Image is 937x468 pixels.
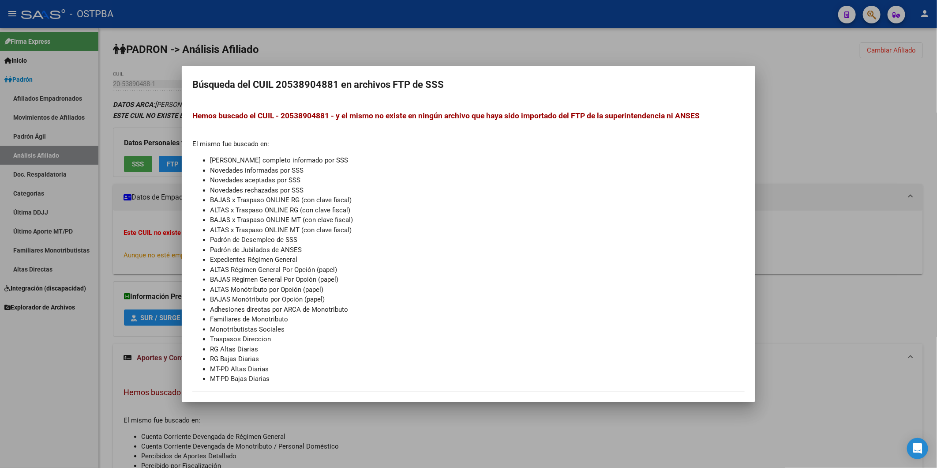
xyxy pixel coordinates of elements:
[210,294,745,305] li: BAJAS Monótributo por Opción (papel)
[210,155,745,166] li: [PERSON_NAME] completo informado por SSS
[192,110,745,384] div: El mismo fue buscado en:
[210,215,745,225] li: BAJAS x Traspaso ONLINE MT (con clave fiscal)
[210,185,745,196] li: Novedades rechazadas por SSS
[210,245,745,255] li: Padrón de Jubilados de ANSES
[210,205,745,215] li: ALTAS x Traspaso ONLINE RG (con clave fiscal)
[210,364,745,374] li: MT-PD Altas Diarias
[907,438,928,459] div: Open Intercom Messenger
[210,235,745,245] li: Padrón de Desempleo de SSS
[210,354,745,364] li: RG Bajas Diarias
[192,76,745,93] h2: Búsqueda del CUIL 20538904881 en archivos FTP de SSS
[210,166,745,176] li: Novedades informadas por SSS
[210,275,745,285] li: BAJAS Régimen General Por Opción (papel)
[192,111,700,120] span: Hemos buscado el CUIL - 20538904881 - y el mismo no existe en ningún archivo que haya sido import...
[210,255,745,265] li: Expedientes Régimen General
[210,175,745,185] li: Novedades aceptadas por SSS
[210,285,745,295] li: ALTAS Monótributo por Opción (papel)
[210,225,745,235] li: ALTAS x Traspaso ONLINE MT (con clave fiscal)
[210,305,745,315] li: Adhesiones directas por ARCA de Monotributo
[210,314,745,325] li: Familiares de Monotributo
[210,195,745,205] li: BAJAS x Traspaso ONLINE RG (con clave fiscal)
[210,374,745,384] li: MT-PD Bajas Diarias
[210,265,745,275] li: ALTAS Régimen General Por Opción (papel)
[210,334,745,344] li: Traspasos Direccion
[210,325,745,335] li: Monotributistas Sociales
[210,344,745,355] li: RG Altas Diarias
